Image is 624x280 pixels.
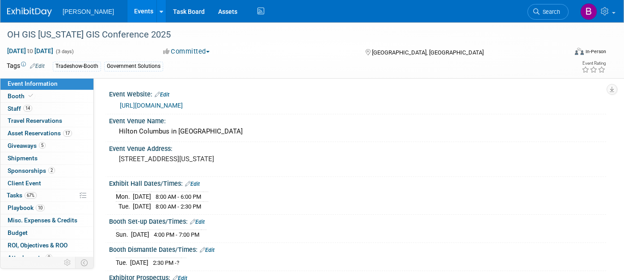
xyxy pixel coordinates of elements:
span: 5 [39,142,46,149]
a: Staff14 [0,103,93,115]
a: Playbook10 [0,202,93,214]
span: 4:00 PM - 7:00 PM [154,231,199,238]
span: 2 [48,167,55,174]
span: 10 [36,205,45,211]
span: Asset Reservations [8,130,72,137]
img: Buse Onen [580,3,597,20]
a: Client Event [0,177,93,189]
span: ? [177,259,179,266]
a: Edit [155,92,169,98]
td: Tags [7,61,45,71]
td: [DATE] [133,202,151,211]
a: Event Information [0,78,93,90]
span: Budget [8,229,28,236]
span: 14 [23,105,32,112]
a: ROI, Objectives & ROO [0,239,93,251]
a: Travel Reservations [0,115,93,127]
a: Sponsorships2 [0,165,93,177]
span: 67% [25,192,37,199]
a: Giveaways5 [0,140,93,152]
div: Exhibit Hall Dates/Times: [109,177,606,188]
td: Toggle Event Tabs [76,257,94,268]
span: Event Information [8,80,58,87]
a: Edit [30,63,45,69]
div: OH GIS [US_STATE] GIS Conference 2025 [4,27,555,43]
span: to [26,47,34,54]
span: 8:00 AM - 2:30 PM [156,203,201,210]
img: ExhibitDay [7,8,52,17]
div: Event Rating [582,61,606,66]
a: Search [527,4,569,20]
span: (3 days) [55,49,74,54]
a: Budget [0,227,93,239]
a: Edit [190,219,205,225]
div: Tradeshow-Booth [53,62,101,71]
span: [PERSON_NAME] [63,8,114,15]
div: Hilton Columbus in [GEOGRAPHIC_DATA] [116,125,599,138]
span: Attachments [8,254,52,261]
td: [DATE] [130,258,148,267]
span: Giveaways [8,142,46,149]
a: Edit [200,247,215,253]
img: Format-Inperson.png [575,48,584,55]
a: [URL][DOMAIN_NAME] [120,102,183,109]
span: [DATE] [DATE] [7,47,54,55]
div: Event Venue Name: [109,114,606,125]
td: Tue. [116,202,133,211]
span: 2:30 PM - [153,259,179,266]
span: 8:00 AM - 6:00 PM [156,193,201,200]
td: [DATE] [131,230,149,239]
td: Personalize Event Tab Strip [60,257,76,268]
a: Booth [0,90,93,102]
span: Tasks [7,192,37,199]
div: Booth Dismantle Dates/Times: [109,243,606,255]
a: Shipments [0,152,93,164]
a: Misc. Expenses & Credits [0,214,93,226]
span: [GEOGRAPHIC_DATA], [GEOGRAPHIC_DATA] [372,49,484,56]
a: Edit [185,181,200,187]
pre: [STREET_ADDRESS][US_STATE] [119,155,306,163]
span: Misc. Expenses & Credits [8,217,77,224]
span: Shipments [8,155,38,162]
a: Tasks67% [0,189,93,201]
div: Event Venue Address: [109,142,606,153]
td: [DATE] [133,192,151,202]
span: ROI, Objectives & ROO [8,242,67,249]
span: Playbook [8,204,45,211]
span: Staff [8,105,32,112]
td: Mon. [116,192,133,202]
td: Tue. [116,258,130,267]
span: Booth [8,92,35,100]
span: Client Event [8,180,41,187]
span: 17 [63,130,72,137]
span: 9 [46,254,52,261]
span: Search [540,8,560,15]
button: Committed [160,47,213,56]
span: Travel Reservations [8,117,62,124]
div: Government Solutions [104,62,163,71]
a: Asset Reservations17 [0,127,93,139]
span: Sponsorships [8,167,55,174]
div: In-Person [585,48,606,55]
div: Event Website: [109,88,606,99]
a: Attachments9 [0,252,93,264]
td: Sun. [116,230,131,239]
i: Booth reservation complete [29,93,33,98]
div: Booth Set-up Dates/Times: [109,215,606,226]
div: Event Format [518,46,607,60]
